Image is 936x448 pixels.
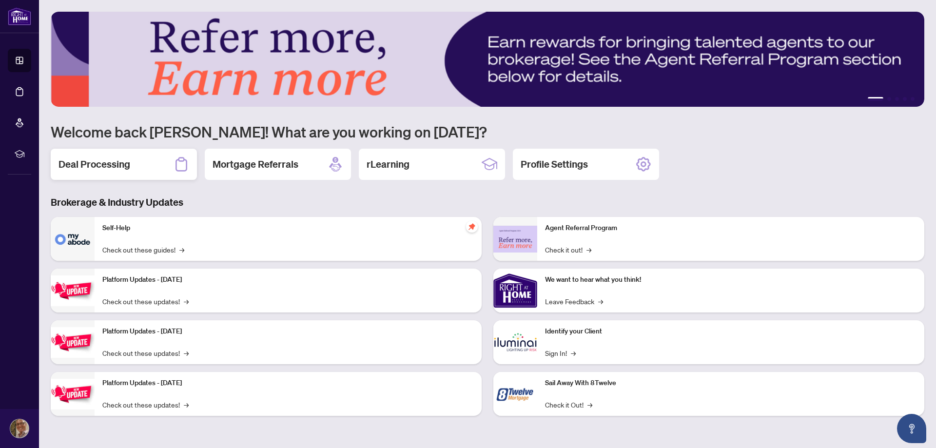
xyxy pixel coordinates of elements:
[51,12,924,107] img: Slide 0
[102,274,474,285] p: Platform Updates - [DATE]
[51,217,95,261] img: Self-Help
[184,399,189,410] span: →
[102,326,474,337] p: Platform Updates - [DATE]
[51,275,95,306] img: Platform Updates - July 21, 2025
[493,226,537,253] img: Agent Referral Program
[213,157,298,171] h2: Mortgage Referrals
[102,348,189,358] a: Check out these updates!→
[51,379,95,409] img: Platform Updates - June 23, 2025
[10,419,29,438] img: Profile Icon
[493,320,537,364] img: Identify your Client
[598,296,603,307] span: →
[545,244,591,255] a: Check it out!→
[545,378,916,389] p: Sail Away With 8Twelve
[102,378,474,389] p: Platform Updates - [DATE]
[903,97,907,101] button: 4
[51,122,924,141] h1: Welcome back [PERSON_NAME]! What are you working on [DATE]?
[545,296,603,307] a: Leave Feedback→
[493,269,537,312] img: We want to hear what you think!
[545,399,592,410] a: Check it Out!→
[571,348,576,358] span: →
[521,157,588,171] h2: Profile Settings
[102,244,184,255] a: Check out these guides!→
[493,372,537,416] img: Sail Away With 8Twelve
[8,7,31,25] img: logo
[102,399,189,410] a: Check out these updates!→
[179,244,184,255] span: →
[895,97,899,101] button: 3
[466,221,478,233] span: pushpin
[586,244,591,255] span: →
[51,195,924,209] h3: Brokerage & Industry Updates
[887,97,891,101] button: 2
[51,327,95,358] img: Platform Updates - July 8, 2025
[545,223,916,234] p: Agent Referral Program
[545,274,916,285] p: We want to hear what you think!
[184,296,189,307] span: →
[102,296,189,307] a: Check out these updates!→
[58,157,130,171] h2: Deal Processing
[367,157,409,171] h2: rLearning
[587,399,592,410] span: →
[545,326,916,337] p: Identify your Client
[897,414,926,443] button: Open asap
[911,97,915,101] button: 5
[545,348,576,358] a: Sign In!→
[102,223,474,234] p: Self-Help
[184,348,189,358] span: →
[868,97,883,101] button: 1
